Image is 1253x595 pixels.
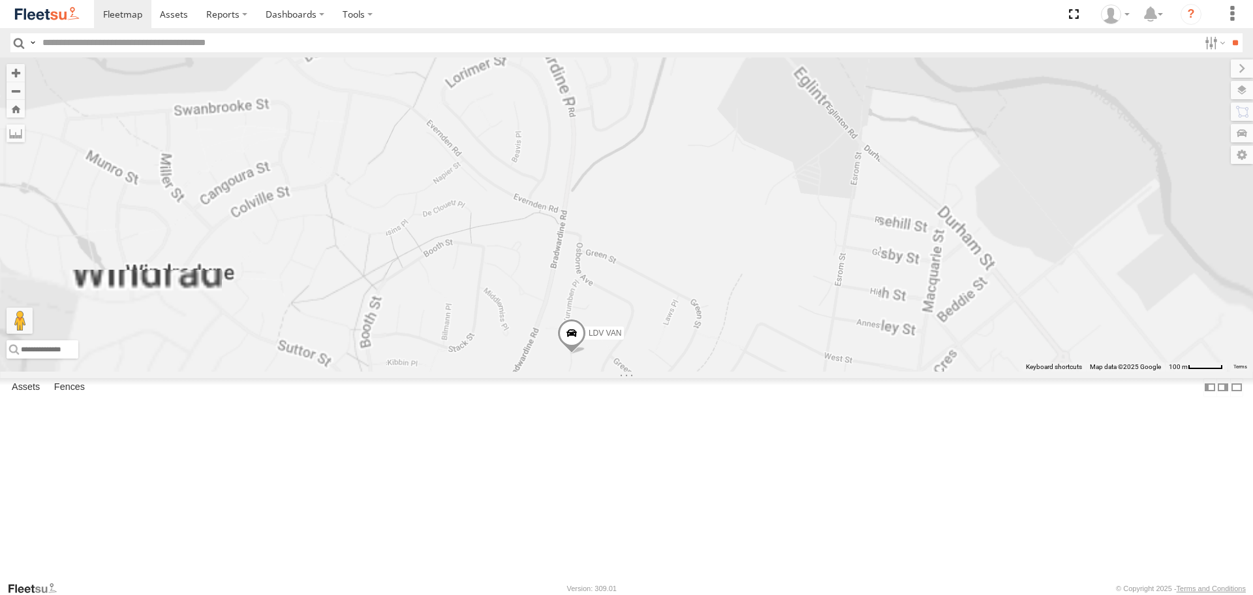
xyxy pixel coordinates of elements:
a: Visit our Website [7,582,67,595]
button: Zoom out [7,82,25,100]
i: ? [1181,4,1201,25]
button: Drag Pegman onto the map to open Street View [7,308,33,334]
label: Search Query [27,33,38,52]
label: Measure [7,124,25,142]
span: Map data ©2025 Google [1090,363,1161,370]
button: Keyboard shortcuts [1026,362,1082,372]
label: Search Filter Options [1199,33,1228,52]
button: Zoom in [7,64,25,82]
div: Stephanie Renton [1096,5,1134,24]
div: Version: 309.01 [567,585,617,592]
div: © Copyright 2025 - [1116,585,1246,592]
label: Map Settings [1231,146,1253,164]
label: Hide Summary Table [1230,378,1243,397]
label: Dock Summary Table to the Right [1216,378,1230,397]
label: Assets [5,379,46,397]
span: LDV VAN [589,329,621,338]
a: Terms and Conditions [1177,585,1246,592]
span: 100 m [1169,363,1188,370]
button: Map Scale: 100 m per 50 pixels [1165,362,1227,372]
a: Terms (opens in new tab) [1233,364,1247,369]
label: Fences [48,379,91,397]
img: fleetsu-logo-horizontal.svg [13,5,81,23]
label: Dock Summary Table to the Left [1203,378,1216,397]
button: Zoom Home [7,100,25,118]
